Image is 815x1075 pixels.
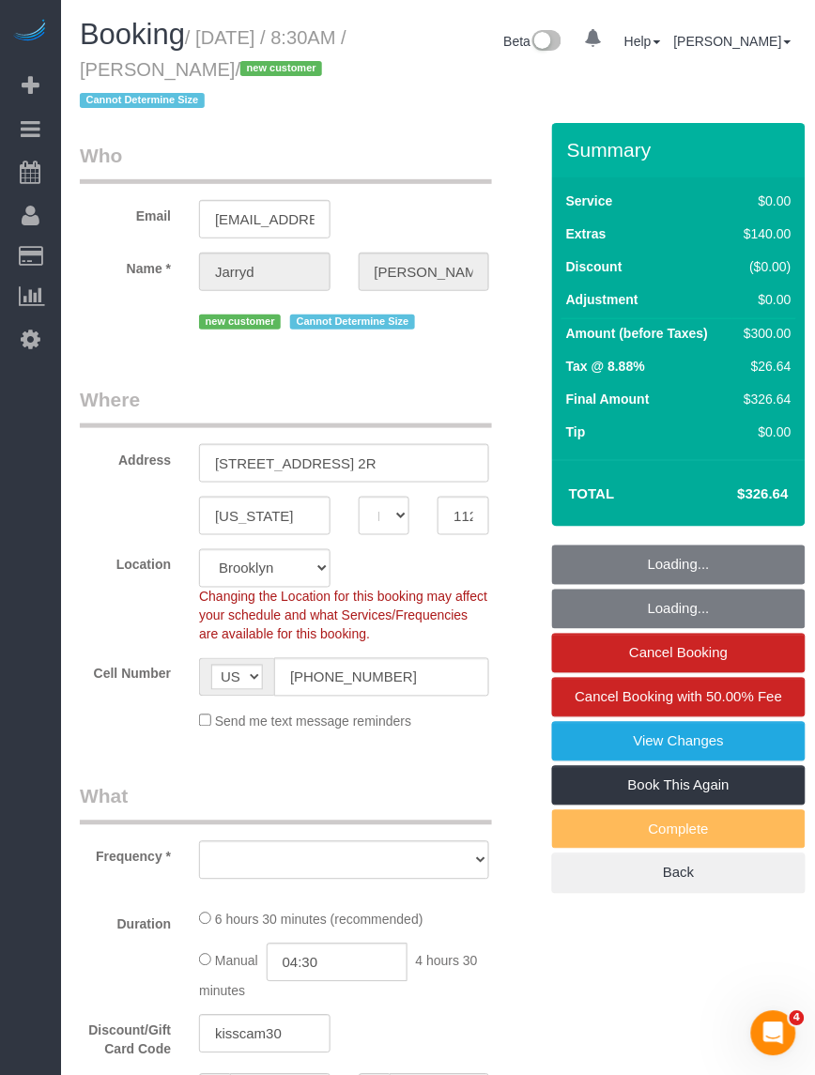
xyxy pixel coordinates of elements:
[737,257,792,276] div: ($0.00)
[531,30,561,54] img: New interface
[569,485,615,501] strong: Total
[566,357,645,376] label: Tax @ 8.88%
[576,689,783,705] span: Cancel Booking with 50.00% Fee
[199,497,331,535] input: City
[199,200,331,238] input: Email
[566,192,613,210] label: Service
[737,390,792,408] div: $326.64
[66,841,185,867] label: Frequency *
[566,422,586,441] label: Tip
[359,253,490,291] input: Last Name
[674,34,792,49] a: [PERSON_NAME]
[80,142,492,184] legend: Who
[552,678,806,717] a: Cancel Booking with 50.00% Fee
[566,390,650,408] label: Final Amount
[80,783,492,825] legend: What
[66,909,185,934] label: Duration
[80,93,205,108] span: Cannot Determine Size
[624,34,661,49] a: Help
[552,634,806,673] a: Cancel Booking
[66,200,185,225] label: Email
[552,766,806,806] a: Book This Again
[737,224,792,243] div: $140.00
[567,139,796,161] h3: Summary
[274,658,489,697] input: Cell Number
[215,714,411,729] span: Send me text message reminders
[199,590,487,642] span: Changing the Location for this booking may affect your schedule and what Services/Frequencies are...
[66,1015,185,1059] label: Discount/Gift Card Code
[290,315,415,330] span: Cannot Determine Size
[199,253,331,291] input: First Name
[566,257,623,276] label: Discount
[566,224,607,243] label: Extras
[737,290,792,309] div: $0.00
[751,1011,796,1056] iframe: Intercom live chat
[80,386,492,428] legend: Where
[66,253,185,278] label: Name *
[240,61,322,76] span: new customer
[66,549,185,575] label: Location
[199,954,478,999] span: 4 hours 30 minutes
[11,19,49,45] img: Automaid Logo
[566,324,708,343] label: Amount (before Taxes)
[438,497,489,535] input: Zip Code
[80,18,185,51] span: Booking
[737,357,792,376] div: $26.64
[66,444,185,469] label: Address
[682,486,789,502] h4: $326.64
[790,1011,805,1026] span: 4
[215,954,258,969] span: Manual
[199,315,281,330] span: new customer
[80,27,346,112] small: / [DATE] / 8:30AM / [PERSON_NAME]
[504,34,562,49] a: Beta
[737,422,792,441] div: $0.00
[552,722,806,761] a: View Changes
[566,290,638,309] label: Adjustment
[215,913,423,928] span: 6 hours 30 minutes (recommended)
[737,324,792,343] div: $300.00
[552,853,806,893] a: Back
[66,658,185,683] label: Cell Number
[737,192,792,210] div: $0.00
